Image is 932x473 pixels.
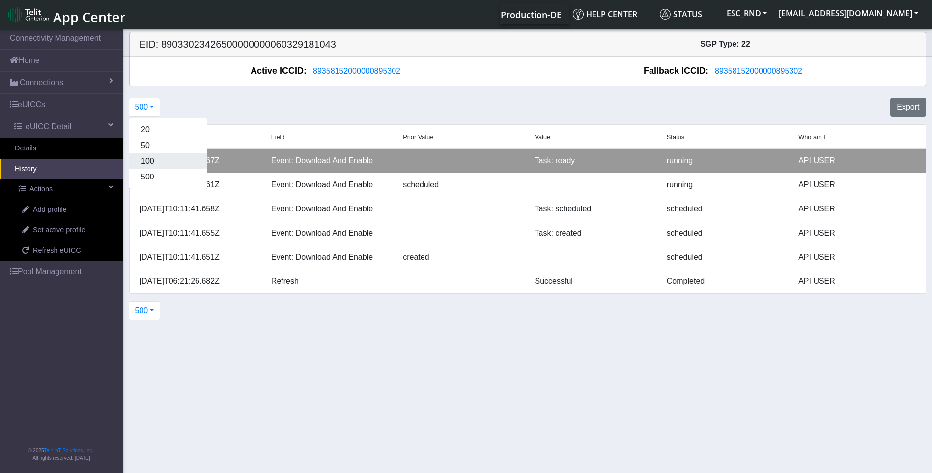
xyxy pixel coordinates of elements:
[132,275,264,287] div: [DATE]T06:21:26.682Z
[656,4,721,24] a: Status
[313,67,400,75] span: 89358152000000895302
[132,203,264,215] div: [DATE]T10:11:41.658Z
[500,4,561,24] a: Your current platform instance
[264,275,395,287] div: Refresh
[129,138,207,153] button: 50
[129,153,207,169] button: 100
[135,306,148,315] span: 500
[659,251,791,263] div: scheduled
[659,227,791,239] div: scheduled
[791,275,923,287] div: API USER
[8,4,124,25] a: App Center
[129,122,207,138] button: 20
[527,227,659,239] div: Task: created
[264,155,395,167] div: Event: Download And Enable
[573,9,584,20] img: knowledge.svg
[4,179,123,200] a: Actions
[527,275,659,287] div: Successful
[527,203,659,215] div: Task: scheduled
[501,9,562,21] span: Production-DE
[527,155,659,167] div: Task: ready
[271,133,285,141] span: Field
[33,245,81,256] span: Refresh eUICC
[7,200,123,220] a: Add profile
[33,225,85,236] span: Set active profile
[7,220,123,240] a: Set active profile
[129,301,161,320] button: 500
[395,179,527,191] div: scheduled
[573,9,637,20] span: Help center
[395,251,527,263] div: created
[29,184,53,195] span: Actions
[132,251,264,263] div: [DATE]T10:11:41.651Z
[569,4,656,24] a: Help center
[773,4,924,22] button: [EMAIL_ADDRESS][DOMAIN_NAME]
[791,227,923,239] div: API USER
[644,64,708,78] span: Fallback ICCID:
[791,179,923,191] div: API USER
[715,67,802,75] span: 89358152000000895302
[660,9,671,20] img: status.svg
[659,179,791,191] div: running
[791,203,923,215] div: API USER
[264,203,395,215] div: Event: Download And Enable
[264,227,395,239] div: Event: Download And Enable
[307,65,407,78] button: 89358152000000895302
[44,448,93,453] a: Telit IoT Solutions, Inc.
[20,77,63,89] span: Connections
[791,251,923,263] div: API USER
[660,9,702,20] span: Status
[26,121,71,133] span: eUICC Detail
[264,251,395,263] div: Event: Download And Enable
[129,169,207,185] button: 500
[700,40,750,48] span: SGP Type: 22
[33,205,67,215] span: Add profile
[403,133,433,141] span: Prior Value
[791,155,923,167] div: API USER
[721,4,773,22] button: ESC_RND
[251,64,307,78] span: Active ICCID:
[129,118,207,189] div: 500
[8,7,49,23] img: logo-telit-cinterion-gw-new.png
[708,65,809,78] button: 89358152000000895302
[132,227,264,239] div: [DATE]T10:11:41.655Z
[659,275,791,287] div: Completed
[53,8,126,26] span: App Center
[135,103,148,111] span: 500
[798,133,825,141] span: Who am I
[667,133,684,141] span: Status
[7,240,123,261] a: Refresh eUICC
[4,116,123,138] a: eUICC Detail
[132,38,528,50] h5: EID: 89033023426500000000060329181043
[535,133,550,141] span: Value
[129,98,161,117] button: 500
[659,155,791,167] div: running
[890,98,926,117] button: Export
[264,179,395,191] div: Event: Download And Enable
[659,203,791,215] div: scheduled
